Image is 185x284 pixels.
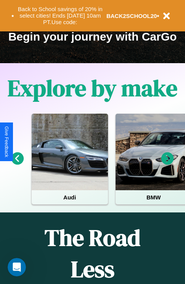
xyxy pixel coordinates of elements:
[106,13,157,19] b: BACK2SCHOOL20
[8,72,177,104] h1: Explore by make
[8,258,26,276] iframe: Intercom live chat
[32,190,108,204] h4: Audi
[14,4,106,28] button: Back to School savings of 20% in select cities! Ends [DATE] 10am PT.Use code:
[4,126,9,157] div: Give Feedback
